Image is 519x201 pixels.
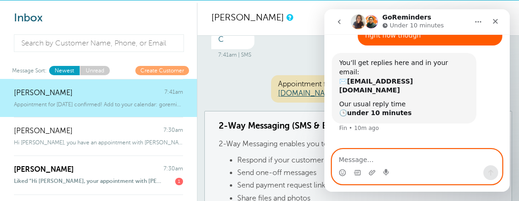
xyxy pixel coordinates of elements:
[14,127,73,136] span: [PERSON_NAME]
[164,127,183,136] span: 7:30am
[218,52,498,58] div: 7:41am | SMS
[14,89,73,97] span: [PERSON_NAME]
[271,75,506,102] div: Appointment for [DATE] confirmed! Add to your calendar:
[237,169,498,181] li: Send one-off messages
[211,31,254,49] div: C
[164,165,183,174] span: 7:30am
[219,140,498,149] p: 2-Way Messaging enables you to text and email with your customers. You can:
[12,66,47,75] span: Message Sort:
[218,105,498,111] div: 7:41am | SMS
[14,165,74,174] span: [PERSON_NAME]
[211,12,284,23] a: [PERSON_NAME]
[286,14,292,20] a: This is a history of all communications between GoReminders and your customer.
[14,139,183,146] span: Hi [PERSON_NAME], you have an appointment with [PERSON_NAME]-Centered Inner Healing Minist
[218,67,498,74] div: Automatic Response
[80,66,110,75] a: Unread
[14,34,184,52] input: Search by Customer Name, Phone, or Email
[219,121,498,131] h3: 2-Way Messaging (SMS & Email)
[237,156,498,169] li: Respond if your customer replies to a reminder
[14,101,183,108] span: Appointment for [DATE] confirmed! Add to your calendar: goremind
[278,89,356,97] a: [DOMAIN_NAME][URL]
[135,66,189,75] a: Create Customer
[324,9,510,192] iframe: Intercom live chat
[14,178,161,185] span: Liked “Hi [PERSON_NAME], your appointment with [PERSON_NAME]-Centered Inner Healing Minist
[175,178,183,185] span: 1
[237,181,498,194] li: Send payment request links
[165,89,183,97] span: 7:41am
[14,12,183,25] h2: Inbox
[49,66,80,75] a: Newest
